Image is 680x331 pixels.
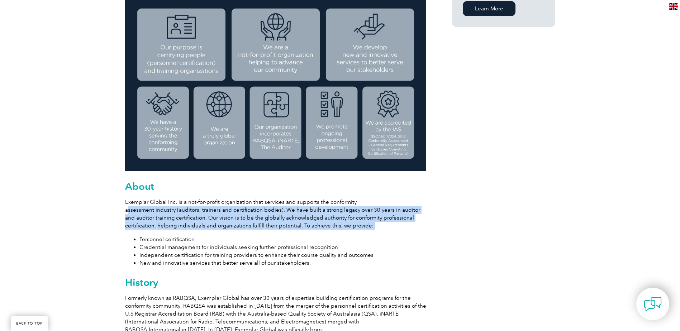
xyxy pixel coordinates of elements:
li: Personnel certification [139,235,426,243]
li: Credential management for individuals seeking further professional recognition [139,243,426,251]
img: contact-chat.png [644,295,662,313]
h2: About [125,181,426,192]
a: BACK TO TOP [11,316,48,331]
li: New and innovative services that better serve all of our stakeholders. [139,259,426,267]
a: Learn More [463,1,515,16]
img: en [669,3,678,10]
p: Exemplar Global Inc. is a not-for-profit organization that services and supports the conformity a... [125,198,426,230]
li: Independent certification for training providers to enhance their course quality and outcomes [139,251,426,259]
h2: History [125,277,426,288]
